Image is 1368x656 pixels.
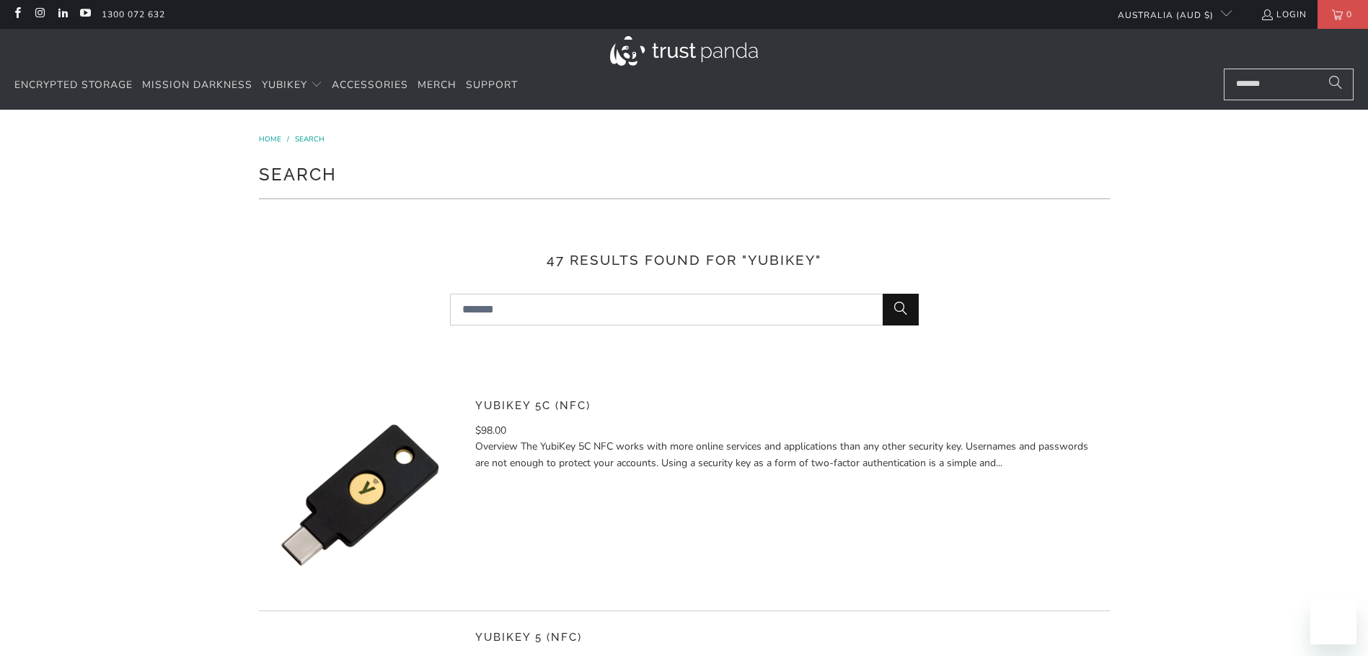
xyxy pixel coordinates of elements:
[418,69,456,102] a: Merch
[1310,598,1356,644] iframe: Button to launch messaging window
[11,9,23,20] a: Trust Panda Australia on Facebook
[1261,6,1307,22] a: Login
[33,9,45,20] a: Trust Panda Australia on Instagram
[450,294,919,325] input: Search...
[475,399,591,412] a: YubiKey 5C (NFC)
[287,134,289,144] span: /
[1318,69,1354,100] button: Search
[259,134,281,144] span: Home
[142,69,252,102] a: Mission Darkness
[883,294,919,325] button: Search
[295,134,325,144] a: Search
[56,9,69,20] a: Trust Panda Australia on LinkedIn
[79,9,91,20] a: Trust Panda Australia on YouTube
[475,631,582,644] a: YubiKey 5 (NFC)
[466,69,518,102] a: Support
[14,69,133,102] a: Encrypted Storage
[14,78,133,92] span: Encrypted Storage
[418,78,456,92] span: Merch
[475,439,1099,471] p: Overview The YubiKey 5C NFC works with more online services and applications than any other secur...
[259,159,1110,188] h1: Search
[332,78,408,92] span: Accessories
[142,78,252,92] span: Mission Darkness
[1224,69,1354,100] input: Search...
[332,69,408,102] a: Accessories
[475,424,506,437] span: $98.00
[610,36,758,66] img: Trust Panda Australia
[466,78,518,92] span: Support
[102,6,165,22] a: 1300 072 632
[259,394,461,596] img: YubiKey 5C (NFC)
[262,69,322,102] summary: YubiKey
[259,250,1110,271] h3: 47 results found for "yubikey"
[259,134,283,144] a: Home
[262,78,307,92] span: YubiKey
[14,69,518,102] nav: Translation missing: en.navigation.header.main_nav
